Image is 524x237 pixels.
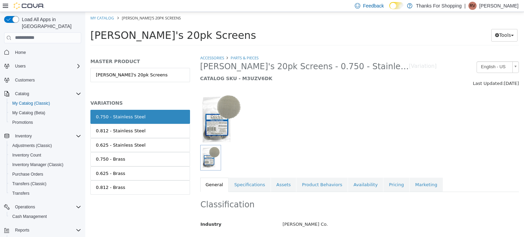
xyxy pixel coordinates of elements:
img: Cova [14,2,44,9]
a: Product Behaviors [211,166,262,180]
button: Catalog [12,90,32,98]
span: Promotions [10,118,81,127]
button: Reports [12,226,32,234]
span: Inventory [15,133,32,139]
button: My Catalog (Beta) [7,108,84,118]
a: Accessories [115,43,139,48]
span: [PERSON_NAME]'s 20pk Screens - 0.750 - Stainless Steel [115,49,324,60]
div: 0.750 - Stainless Steel [11,102,60,108]
span: Users [12,62,81,70]
button: Home [1,47,84,57]
a: Marketing [324,166,358,180]
span: Users [15,63,26,69]
button: Customers [1,75,84,85]
span: My Catalog (Classic) [12,101,50,106]
div: 0.812 - Stainless Steel [11,116,60,122]
span: Industry [115,210,136,215]
span: Reports [12,226,81,234]
a: Transfers [10,189,32,197]
h5: CATALOG SKU - M3UZV6DK [115,63,351,70]
span: My Catalog (Beta) [10,109,81,117]
span: Inventory Manager (Classic) [10,161,81,169]
span: Transfers [12,191,29,196]
button: Inventory [1,131,84,141]
span: Feedback [363,2,384,9]
span: Transfers (Classic) [10,180,81,188]
div: 0.625 - Stainless Steel [11,130,60,137]
a: Purchase Orders [10,170,46,178]
span: Dark Mode [389,9,390,10]
div: 0.625 - Brass [11,158,40,165]
h2: Classification [115,188,434,198]
a: Customers [12,76,38,84]
span: [DATE] [419,69,434,74]
a: Promotions [10,118,36,127]
span: Last Updated: [388,69,419,74]
span: Catalog [12,90,81,98]
span: Home [15,50,26,55]
span: Adjustments (Classic) [12,143,52,148]
span: Cash Management [10,212,81,221]
button: Inventory [12,132,34,140]
a: Assets [186,166,211,180]
span: Home [12,48,81,57]
a: My Catalog [5,3,29,9]
input: Dark Mode [389,2,404,9]
button: Inventory Count [7,150,84,160]
span: Operations [12,203,81,211]
span: Operations [15,204,35,210]
small: [Variation] [324,52,351,57]
span: Promotions [12,120,33,125]
span: RV [470,2,475,10]
a: Transfers (Classic) [10,180,49,188]
span: Inventory Manager (Classic) [12,162,63,167]
span: Catalog [15,91,29,97]
a: Parts & Pieces [145,43,173,48]
span: [PERSON_NAME]'s 20pk Screens [5,17,171,29]
span: Transfers (Classic) [12,181,46,187]
a: Specifications [144,166,185,180]
h5: MASTER PRODUCT [5,46,105,53]
div: 0.750 - Brass [11,144,40,151]
a: Cash Management [10,212,49,221]
div: Accessories / Parts & Pieces [192,224,438,236]
span: Load All Apps in [GEOGRAPHIC_DATA] [19,16,81,30]
a: Availability [263,166,298,180]
a: Home [12,48,29,57]
button: Adjustments (Classic) [7,141,84,150]
div: [PERSON_NAME] Co. [192,207,438,219]
button: Users [1,61,84,71]
button: Transfers [7,189,84,198]
p: Thanks For Shopping [416,2,462,10]
img: 150 [115,82,155,133]
a: English - US [391,49,434,61]
button: My Catalog (Classic) [7,99,84,108]
span: Cash Management [12,214,47,219]
a: General [115,166,143,180]
p: [PERSON_NAME] [479,2,519,10]
span: My Catalog (Classic) [10,99,81,107]
button: Transfers (Classic) [7,179,84,189]
span: My Catalog (Beta) [12,110,45,116]
a: My Catalog (Beta) [10,109,48,117]
button: Tools [406,17,432,30]
p: | [464,2,466,10]
div: R Vidler [468,2,477,10]
button: Purchase Orders [7,169,84,179]
span: Inventory Count [10,151,81,159]
button: Users [12,62,28,70]
span: Customers [15,77,35,83]
span: Customers [12,76,81,84]
button: Catalog [1,89,84,99]
a: Adjustments (Classic) [10,142,55,150]
span: Inventory Count [12,152,41,158]
span: [PERSON_NAME]'s 20pk Screens [37,3,96,9]
span: Purchase Orders [10,170,81,178]
span: Purchase Orders [12,172,43,177]
a: Inventory Manager (Classic) [10,161,66,169]
div: 0.812 - Brass [11,172,40,179]
span: Adjustments (Classic) [10,142,81,150]
button: Inventory Manager (Classic) [7,160,84,169]
span: Reports [15,227,29,233]
h5: VARIATIONS [5,88,105,94]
